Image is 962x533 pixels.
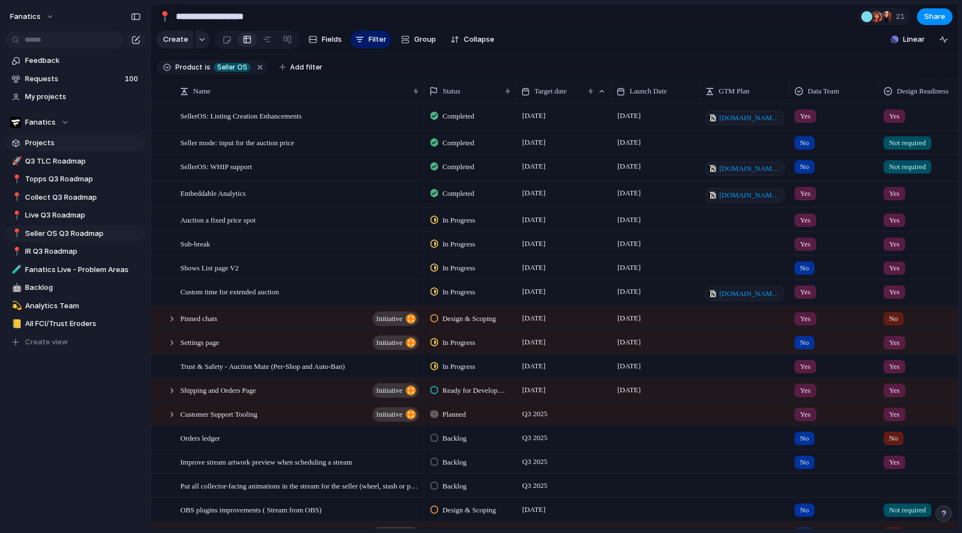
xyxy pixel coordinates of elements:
[889,457,900,468] span: Yes
[719,190,781,201] span: [DOMAIN_NAME][URL]
[156,31,194,48] button: Create
[10,11,41,22] span: fanatics
[800,111,811,122] span: Yes
[25,210,141,221] span: Live Q3 Roadmap
[10,192,21,203] button: 📍
[180,455,352,468] span: Improve stream artwork preview when scheduling a stream
[25,282,141,293] span: Backlog
[464,34,494,45] span: Collapse
[615,237,644,250] span: [DATE]
[6,298,145,314] a: 💫Analytics Team
[180,186,246,199] span: Embeddable Analytics
[25,192,141,203] span: Collect Q3 Roadmap
[889,137,926,149] span: Not required
[630,86,667,97] span: Launch Date
[443,287,475,298] span: In Progress
[376,335,403,351] span: initiative
[25,264,141,275] span: Fanatics Live - Problem Areas
[889,505,926,516] span: Not required
[917,8,953,25] button: Share
[615,285,644,298] span: [DATE]
[800,337,809,348] span: No
[705,161,784,176] a: [DOMAIN_NAME][URL]
[719,288,781,299] span: [DOMAIN_NAME][URL]
[443,337,475,348] span: In Progress
[10,228,21,239] button: 📍
[322,34,342,45] span: Fields
[800,215,811,226] span: Yes
[443,111,474,122] span: Completed
[180,285,279,298] span: Custom time for extended auction
[180,136,294,149] span: Seller mode: input for the auction price
[6,88,145,105] a: My projects
[519,136,548,149] span: [DATE]
[443,409,466,420] span: Planned
[443,161,474,172] span: Completed
[351,31,391,48] button: Filter
[719,112,781,124] span: [DOMAIN_NAME][URL]
[212,61,253,73] button: Seller OS
[12,227,19,240] div: 📍
[180,160,252,172] span: SellerOS: WHIP support
[903,34,925,45] span: Linear
[889,313,898,324] span: No
[519,237,548,250] span: [DATE]
[290,62,322,72] span: Add filter
[25,55,141,66] span: Feedback
[519,160,548,173] span: [DATE]
[180,261,239,274] span: Shows List page V2
[180,503,322,516] span: OBS plugins improvements ( Stream from OBS)
[889,361,900,372] span: Yes
[217,62,247,72] span: Seller OS
[180,109,302,122] span: SellerOS: Listing Creation Enhancements
[180,383,256,396] span: Shipping and Orders Page
[519,503,548,516] span: [DATE]
[395,31,441,48] button: Group
[25,91,141,102] span: My projects
[369,34,386,45] span: Filter
[719,163,781,174] span: [DOMAIN_NAME][URL]
[800,457,809,468] span: No
[180,359,345,372] span: Trust & Safety - Auction Mute (Per-Shop and Auto-Ban)
[443,263,475,274] span: In Progress
[25,137,141,149] span: Projects
[443,433,467,444] span: Backlog
[615,383,644,397] span: [DATE]
[519,407,550,421] span: Q3 2025
[800,385,811,396] span: Yes
[12,299,19,312] div: 💫
[10,174,21,185] button: 📍
[889,263,900,274] span: Yes
[6,279,145,296] a: 🤖Backlog
[889,188,900,199] span: Yes
[519,261,548,274] span: [DATE]
[889,215,900,226] span: Yes
[808,86,839,97] span: Data Team
[6,261,145,278] a: 🧪Fanatics Live - Problem Areas
[519,359,548,373] span: [DATE]
[889,287,900,298] span: Yes
[889,385,900,396] span: Yes
[924,11,945,22] span: Share
[615,186,644,200] span: [DATE]
[705,287,784,301] a: [DOMAIN_NAME][URL]
[519,186,548,200] span: [DATE]
[203,61,213,73] button: is
[10,282,21,293] button: 🤖
[443,215,475,226] span: In Progress
[376,407,403,422] span: initiative
[163,34,188,45] span: Create
[705,188,784,203] a: [DOMAIN_NAME][URL]
[6,189,145,206] div: 📍Collect Q3 Roadmap
[25,318,141,329] span: All FCI/Trust Eroders
[372,335,419,350] button: initiative
[156,8,174,26] button: 📍
[519,285,548,298] span: [DATE]
[304,31,346,48] button: Fields
[12,173,19,186] div: 📍
[205,62,210,72] span: is
[12,318,19,330] div: 📒
[175,62,203,72] span: Product
[6,207,145,224] a: 📍Live Q3 Roadmap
